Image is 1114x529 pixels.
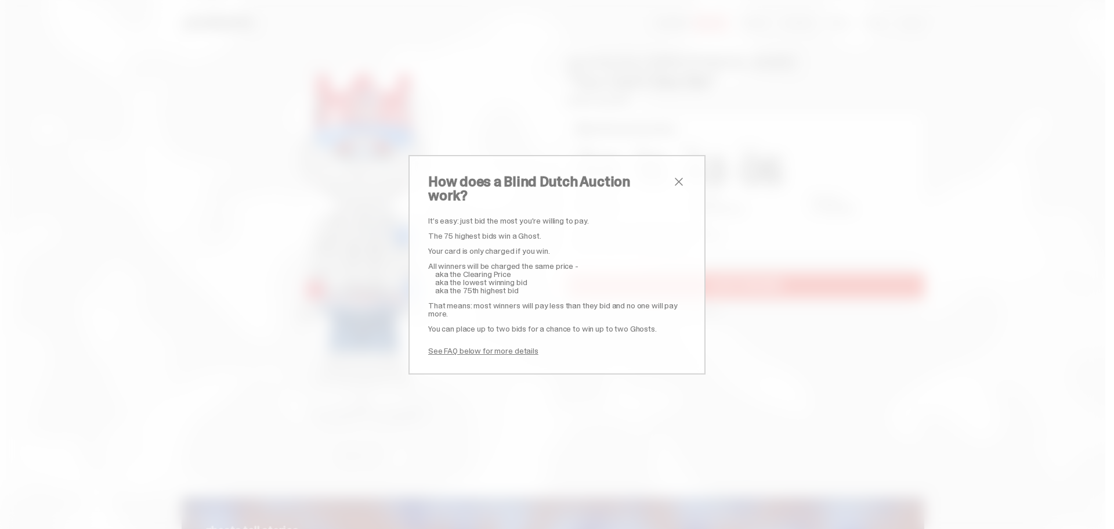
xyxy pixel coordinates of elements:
[672,175,686,189] button: close
[428,325,686,333] p: You can place up to two bids for a chance to win up to two Ghosts.
[435,277,527,287] span: aka the lowest winning bid
[428,346,538,356] a: See FAQ below for more details
[435,285,519,296] span: aka the 75th highest bid
[428,217,686,225] p: It’s easy: just bid the most you’re willing to pay.
[428,301,686,318] p: That means: most winners will pay less than they bid and no one will pay more.
[428,247,686,255] p: Your card is only charged if you win.
[428,232,686,240] p: The 75 highest bids win a Ghost.
[428,175,672,203] h2: How does a Blind Dutch Auction work?
[428,262,686,270] p: All winners will be charged the same price -
[435,269,511,279] span: aka the Clearing Price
